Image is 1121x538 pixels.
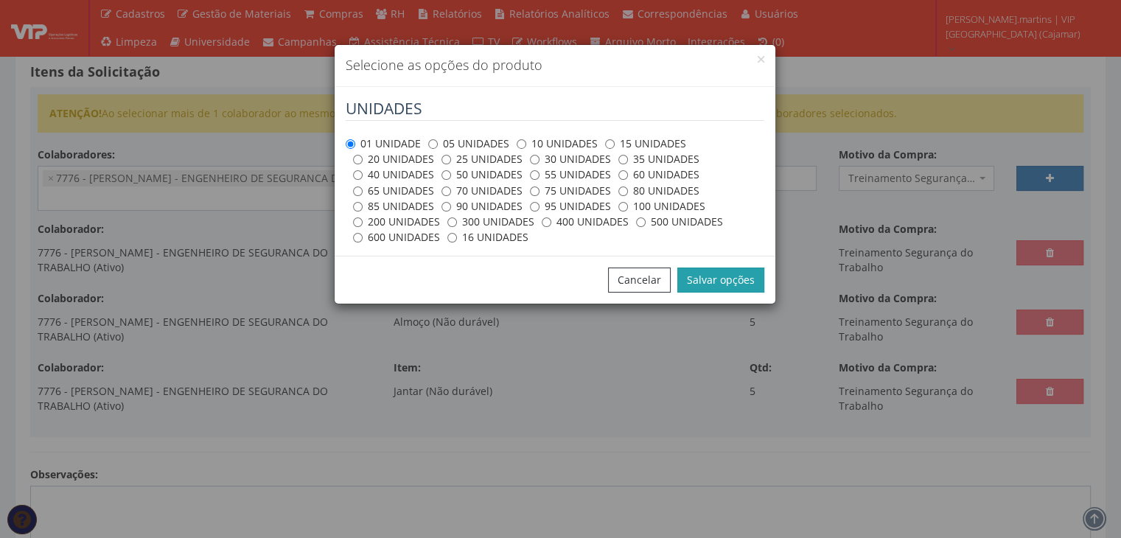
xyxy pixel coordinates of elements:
[517,136,598,151] label: 10 UNIDADES
[441,167,523,182] label: 50 UNIDADES
[353,152,434,167] label: 20 UNIDADES
[346,98,764,121] legend: UNIDADES
[353,167,434,182] label: 40 UNIDADES
[530,152,611,167] label: 30 UNIDADES
[441,152,523,167] label: 25 UNIDADES
[618,199,705,214] label: 100 UNIDADES
[346,56,764,75] h4: Selecione as opções do produto
[677,268,764,293] button: Salvar opções
[542,214,629,229] label: 400 UNIDADES
[353,230,440,245] label: 600 UNIDADES
[608,268,671,293] button: Cancelar
[428,136,509,151] label: 05 UNIDADES
[530,184,611,198] label: 75 UNIDADES
[353,199,434,214] label: 85 UNIDADES
[346,136,421,151] label: 01 UNIDADE
[530,167,611,182] label: 55 UNIDADES
[605,136,686,151] label: 15 UNIDADES
[530,199,611,214] label: 95 UNIDADES
[447,230,528,245] label: 16 UNIDADES
[353,184,434,198] label: 65 UNIDADES
[447,214,534,229] label: 300 UNIDADES
[618,167,699,182] label: 60 UNIDADES
[618,184,699,198] label: 80 UNIDADES
[636,214,723,229] label: 500 UNIDADES
[441,199,523,214] label: 90 UNIDADES
[353,214,440,229] label: 200 UNIDADES
[441,184,523,198] label: 70 UNIDADES
[618,152,699,167] label: 35 UNIDADES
